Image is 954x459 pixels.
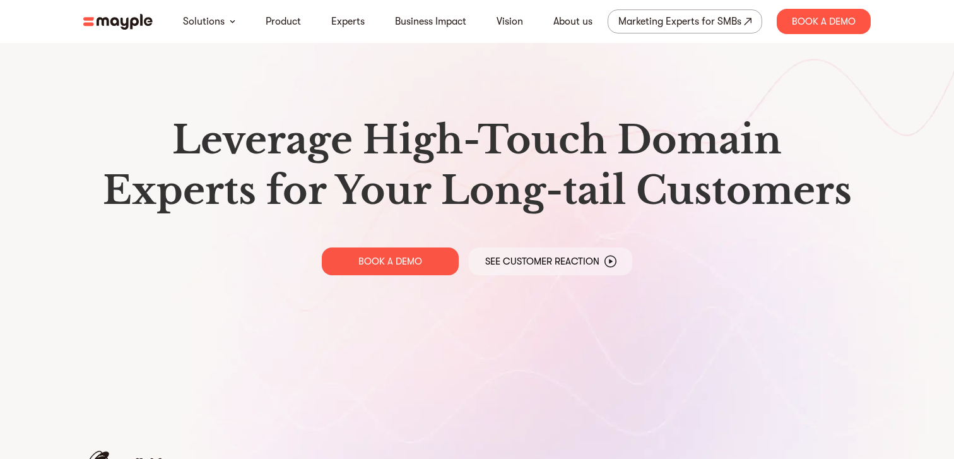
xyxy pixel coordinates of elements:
[497,14,523,29] a: Vision
[608,9,762,33] a: Marketing Experts for SMBs
[230,20,235,23] img: arrow-down
[553,14,592,29] a: About us
[93,115,861,216] h1: Leverage High-Touch Domain Experts for Your Long-tail Customers
[395,14,466,29] a: Business Impact
[83,14,153,30] img: mayple-logo
[485,255,599,268] p: See Customer Reaction
[322,247,459,275] a: BOOK A DEMO
[266,14,301,29] a: Product
[183,14,225,29] a: Solutions
[358,255,422,268] p: BOOK A DEMO
[469,247,632,275] a: See Customer Reaction
[331,14,365,29] a: Experts
[618,13,741,30] div: Marketing Experts for SMBs
[777,9,871,34] div: Book A Demo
